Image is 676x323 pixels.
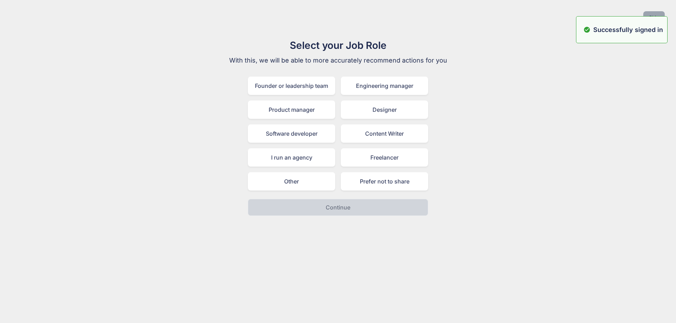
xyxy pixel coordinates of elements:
p: Successfully signed in [593,25,663,34]
div: Content Writer [341,124,428,143]
p: With this, we will be able to more accurately recommend actions for you [220,56,456,65]
div: Founder or leadership team [248,77,335,95]
div: Other [248,172,335,190]
img: alert [583,25,590,34]
div: Software developer [248,124,335,143]
h1: Select your Job Role [220,38,456,53]
p: Continue [326,203,350,212]
div: Engineering manager [341,77,428,95]
div: I run an agency [248,148,335,167]
button: Skip [643,11,665,24]
div: Freelancer [341,148,428,167]
button: Continue [248,199,428,216]
div: Designer [341,101,428,119]
div: Prefer not to share [341,172,428,190]
div: Product manager [248,101,335,119]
